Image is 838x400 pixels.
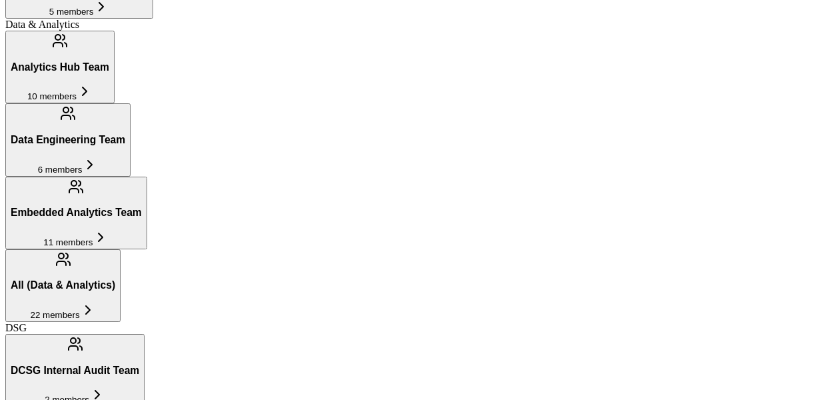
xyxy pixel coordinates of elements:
h3: All (Data & Analytics) [11,279,115,291]
h3: Analytics Hub Team [11,61,109,73]
button: All (Data & Analytics)22 members [5,249,121,322]
span: 11 members [43,237,93,247]
h3: Data Engineering Team [11,134,125,146]
span: 5 members [49,7,94,17]
span: 10 members [27,91,77,101]
span: 22 members [31,310,80,320]
button: Embedded Analytics Team11 members [5,177,147,249]
h3: Embedded Analytics Team [11,207,142,219]
h3: DCSG Internal Audit Team [11,365,139,377]
span: Data & Analytics [5,19,79,30]
span: DSG [5,322,27,333]
button: Analytics Hub Team10 members [5,31,115,103]
span: 6 members [38,165,83,175]
button: Data Engineering Team6 members [5,103,131,176]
